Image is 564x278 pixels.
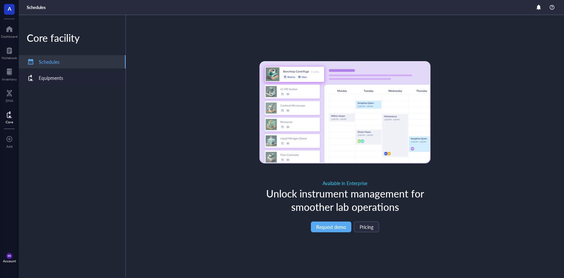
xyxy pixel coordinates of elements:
[2,56,17,60] div: Notebook
[3,259,16,263] div: Account
[8,254,11,257] span: RR
[39,74,63,82] div: Equipments
[354,222,379,232] button: Pricing
[6,109,13,124] a: Core
[6,88,13,103] a: DNA
[39,58,59,65] div: Schedules
[6,144,13,148] div: Add
[19,31,126,44] div: Core facility
[311,222,351,232] button: Request demo
[259,187,430,214] div: Unlock instrument management for smoother lab operations
[316,224,346,230] span: Request demo
[19,71,126,85] a: Equipments
[2,66,17,81] a: Inventory
[6,99,13,103] div: DNA
[27,4,47,10] a: Schedules
[2,77,17,81] div: Inventory
[2,45,17,60] a: Notebook
[8,4,11,13] span: A
[1,24,18,38] a: Dashboard
[259,179,430,187] div: Available in Enterprise
[259,61,430,163] img: Consumables examples
[360,224,373,230] span: Pricing
[6,120,13,124] div: Core
[19,55,126,68] a: Schedules
[1,34,18,38] div: Dashboard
